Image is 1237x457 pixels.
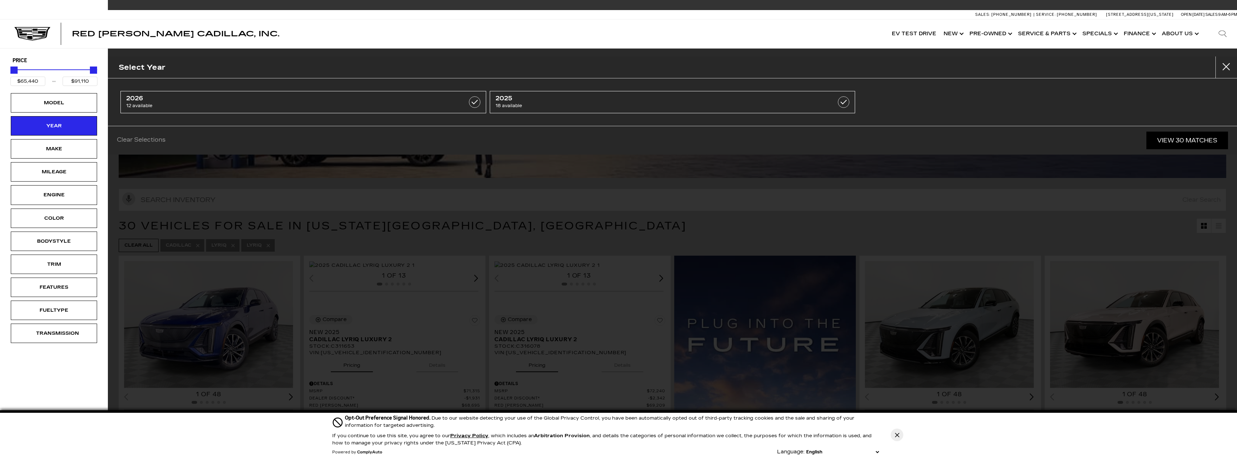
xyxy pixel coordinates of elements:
[11,324,97,343] div: TransmissionTransmission
[36,306,72,314] div: Fueltype
[496,102,796,109] span: 18 available
[11,139,97,159] div: MakeMake
[496,95,796,102] span: 2025
[126,95,427,102] span: 2026
[1218,12,1237,17] span: 9 AM-6 PM
[1057,12,1097,17] span: [PHONE_NUMBER]
[975,12,990,17] span: Sales:
[1014,19,1079,48] a: Service & Parts
[11,278,97,297] div: FeaturesFeatures
[888,19,940,48] a: EV Test Drive
[1120,19,1158,48] a: Finance
[11,185,97,205] div: EngineEngine
[90,67,97,74] div: Maximum Price
[10,77,45,86] input: Minimum
[777,449,804,454] div: Language:
[72,30,279,37] a: Red [PERSON_NAME] Cadillac, Inc.
[11,162,97,182] div: MileageMileage
[940,19,966,48] a: New
[891,429,903,441] button: Close Button
[36,191,72,199] div: Engine
[11,255,97,274] div: TrimTrim
[490,91,855,113] a: 202518 available
[11,116,97,136] div: YearYear
[1079,19,1120,48] a: Specials
[966,19,1014,48] a: Pre-Owned
[1215,56,1237,78] button: close
[1181,12,1205,17] span: Open [DATE]
[36,168,72,176] div: Mileage
[72,29,279,38] span: Red [PERSON_NAME] Cadillac, Inc.
[534,433,590,439] strong: Arbitration Provision
[332,450,382,454] div: Powered by
[126,102,427,109] span: 12 available
[119,61,165,73] h2: Select Year
[36,329,72,337] div: Transmission
[1208,19,1237,48] div: Search
[975,13,1033,17] a: Sales: [PHONE_NUMBER]
[345,414,881,429] div: Due to our website detecting your use of the Global Privacy Control, you have been automatically ...
[117,136,165,145] a: Clear Selections
[1036,12,1056,17] span: Service:
[13,58,95,64] h5: Price
[36,214,72,222] div: Color
[1205,12,1218,17] span: Sales:
[11,301,97,320] div: FueltypeFueltype
[1033,13,1099,17] a: Service: [PHONE_NUMBER]
[345,415,432,421] span: Opt-Out Preference Signal Honored .
[36,260,72,268] div: Trim
[63,77,97,86] input: Maximum
[36,283,72,291] div: Features
[11,232,97,251] div: BodystyleBodystyle
[36,145,72,153] div: Make
[450,433,488,439] u: Privacy Policy
[1146,132,1228,149] a: View 30 Matches
[991,12,1032,17] span: [PHONE_NUMBER]
[332,433,872,446] p: If you continue to use this site, you agree to our , which includes an , and details the categori...
[14,27,50,41] img: Cadillac Dark Logo with Cadillac White Text
[804,448,881,456] select: Language Select
[1106,12,1174,17] a: [STREET_ADDRESS][US_STATE]
[36,122,72,130] div: Year
[11,93,97,113] div: ModelModel
[10,67,18,74] div: Minimum Price
[36,237,72,245] div: Bodystyle
[11,209,97,228] div: ColorColor
[36,99,72,107] div: Model
[10,64,97,86] div: Price
[120,91,486,113] a: 202612 available
[357,450,382,454] a: ComplyAuto
[1158,19,1201,48] a: About Us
